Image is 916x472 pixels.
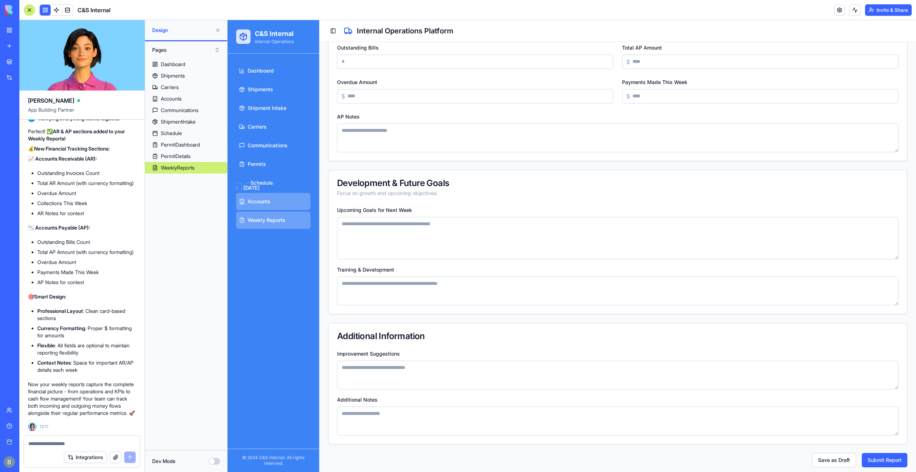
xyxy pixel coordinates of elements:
li: : All fields are optional to maintain reporting flexibility [37,342,136,356]
span: Permits [20,140,38,148]
strong: Currency Formatting [37,325,85,331]
h1: C&S Internal [27,9,66,19]
a: Shipments [145,70,227,82]
div: Shipments [161,72,185,79]
a: Dashboard [145,59,227,70]
strong: AR & AP sections added to your Weekly Reports! [28,128,125,142]
button: Invite & Share [865,4,912,16]
li: Total AR Amount (with currency formatting) [37,180,136,187]
label: AP Notes [109,93,132,100]
label: Payments Made This Week [394,59,460,65]
a: Shipments [9,61,83,78]
p: 💰 [28,145,136,152]
h2: Internal Operations Platform [129,6,226,16]
label: Outstanding Bills [109,24,151,31]
li: Outstanding Invoices Count [37,170,136,177]
a: Accounts [9,173,83,190]
li: Payments Made This Week [37,269,136,276]
a: Carriers [9,98,83,115]
button: Integrations [64,452,107,463]
strong: Smart Design: [34,293,66,300]
span: $ [109,69,117,83]
li: Overdue Amount [37,259,136,266]
li: : Proper $ formatting for amounts [37,325,136,339]
a: Shipment Intake [9,79,83,97]
strong: New Financial Tracking Sections: [34,145,110,152]
div: WeeklyReports [161,164,195,171]
label: Overdue Amount [109,59,150,65]
label: Dev Mode [152,458,176,465]
a: Accounts [145,93,227,105]
span: Weekly Reports [20,196,58,204]
div: Dashboard [161,61,185,68]
span: Shipment Intake [20,84,59,92]
a: Communications [145,105,227,116]
strong: Professional Layout [37,308,83,314]
button: Submit Report [634,433,680,447]
p: Internal Operations [27,19,66,24]
img: logo [5,5,50,15]
a: Schedule [145,128,227,139]
button: Save as Draft [584,433,628,447]
span: 13:11 [39,424,48,430]
div: PermitDashboard [161,141,200,148]
div: Focus on growth and upcoming objectives. [109,170,671,177]
a: Permits [9,135,83,153]
a: Dashboard [9,42,83,59]
img: ACg8ocIug40qN1SCXJiinWdltW7QsPxROn8ZAVDlgOtPD8eQfXIZmw=s96-c [4,456,15,468]
li: AP Notes for context [37,279,136,286]
span: $ [394,34,402,49]
a: Carriers [145,82,227,93]
button: Go to previous month [17,163,27,173]
li: AR Notes for context [37,210,136,217]
span: Communications [20,122,60,129]
label: Improvement Suggestions [109,330,172,337]
div: ShipmentIntake [161,118,196,125]
li: Collections This Week [37,200,136,207]
p: Perfect! ✅ [28,128,136,142]
li: : Clean card-based sections [37,307,136,322]
span: C&S Internal [78,6,111,14]
div: PermitDetails [161,153,191,160]
img: Ella_00000_wcx2te.png [28,422,37,431]
span: [PERSON_NAME] [28,96,74,105]
li: Outstanding Bills Count [37,239,136,246]
a: WeeklyReports [145,162,227,173]
span: $ [394,69,402,83]
li: Total AP Amount (with currency formatting) [37,249,136,256]
li: Overdue Amount [37,190,136,197]
span: Accounts [20,178,43,185]
button: Pages [149,44,224,56]
span: Dashboard [20,47,46,54]
div: © 2024 C&S Internal. All rights reserved. [6,435,86,446]
span: Carriers [20,103,39,110]
div: Schedule [161,130,182,137]
strong: 📈 Accounts Receivable (AR): [28,156,97,162]
a: ShipmentIntake [145,116,227,128]
label: Training & Development [109,246,167,253]
span: Schedule [23,159,45,166]
span: Shipments [20,66,46,73]
p: 🎯 [28,293,136,300]
label: Total AP Amount [394,24,434,31]
a: PermitDashboard [145,139,227,151]
a: Schedule [9,154,83,171]
a: Communications [9,117,83,134]
p: Now your weekly reports capture the complete financial picture - from operations and KPIs to cash... [28,381,136,417]
div: Accounts [161,95,182,102]
span: Design [152,27,212,34]
label: Upcoming Goals for Next Week [109,187,184,193]
strong: Context Notes [37,360,71,366]
label: Additional Notes [109,376,150,383]
div: Communications [161,107,198,114]
li: : Space for important AR/AP details each week [37,359,136,374]
div: Development & Future Goals [109,159,671,167]
strong: Flexible [37,342,55,348]
a: Weekly Reports [9,191,83,209]
a: PermitDetails [145,151,227,162]
button: Go to next month [4,163,14,173]
div: Additional Information [109,312,671,320]
span: App Building Partner [28,106,136,119]
div: Carriers [161,84,179,91]
strong: 📉 Accounts Payable (AP): [28,225,90,231]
